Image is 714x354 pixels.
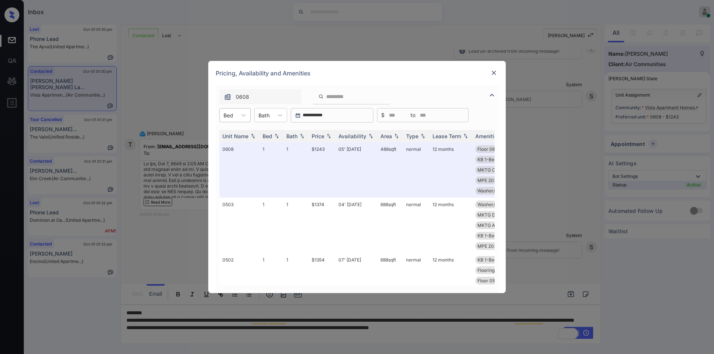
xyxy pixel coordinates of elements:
[477,243,520,249] span: MPE 2025 SmartR...
[283,253,309,308] td: 1
[208,61,506,85] div: Pricing, Availability and Amenities
[260,198,283,253] td: 1
[403,198,430,253] td: normal
[477,202,517,207] span: Washer/Dryer Le...
[477,223,538,228] span: MKTG Air [PERSON_NAME]...
[477,167,516,173] span: MKTG Ceiling Fa...
[430,253,472,308] td: 12 months
[298,134,306,139] img: sorting
[309,253,335,308] td: $1354
[406,133,418,139] div: Type
[236,93,249,101] span: 0608
[477,178,520,183] span: MPE 2025 SmartR...
[477,212,518,218] span: MKTG Door Glass...
[283,142,309,198] td: 1
[419,134,427,139] img: sorting
[335,198,377,253] td: 04' [DATE]
[338,133,366,139] div: Availability
[475,133,500,139] div: Amenities
[377,142,403,198] td: 488 sqft
[335,253,377,308] td: 07' [DATE]
[309,142,335,198] td: $1243
[477,267,512,273] span: Flooring 1-Bed ...
[283,198,309,253] td: 1
[377,253,403,308] td: 688 sqft
[219,198,260,253] td: 0503
[477,146,495,152] span: Floor 06
[224,93,231,101] img: icon-zuma
[219,253,260,308] td: 0502
[309,198,335,253] td: $1374
[380,133,392,139] div: Area
[430,142,472,198] td: 12 months
[393,134,400,139] img: sorting
[260,142,283,198] td: 1
[377,198,403,253] td: 688 sqft
[273,134,280,139] img: sorting
[312,133,324,139] div: Price
[381,111,385,119] span: $
[477,278,495,283] span: Floor 05
[490,69,498,77] img: close
[411,111,415,119] span: to
[325,134,332,139] img: sorting
[367,134,374,139] img: sorting
[477,257,514,263] span: KB 1-Bed Legacy
[249,134,257,139] img: sorting
[462,134,469,139] img: sorting
[403,142,430,198] td: normal
[430,198,472,253] td: 12 months
[286,133,297,139] div: Bath
[477,188,517,194] span: Washer/Dryer Le...
[488,91,496,100] img: icon-zuma
[263,133,272,139] div: Bed
[432,133,461,139] div: Lease Term
[477,233,514,238] span: KB 1-Bed Legacy
[477,157,514,162] span: KB 1-Bed Legacy
[318,93,324,100] img: icon-zuma
[260,253,283,308] td: 1
[219,142,260,198] td: 0608
[222,133,248,139] div: Unit Name
[335,142,377,198] td: 05' [DATE]
[403,253,430,308] td: normal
